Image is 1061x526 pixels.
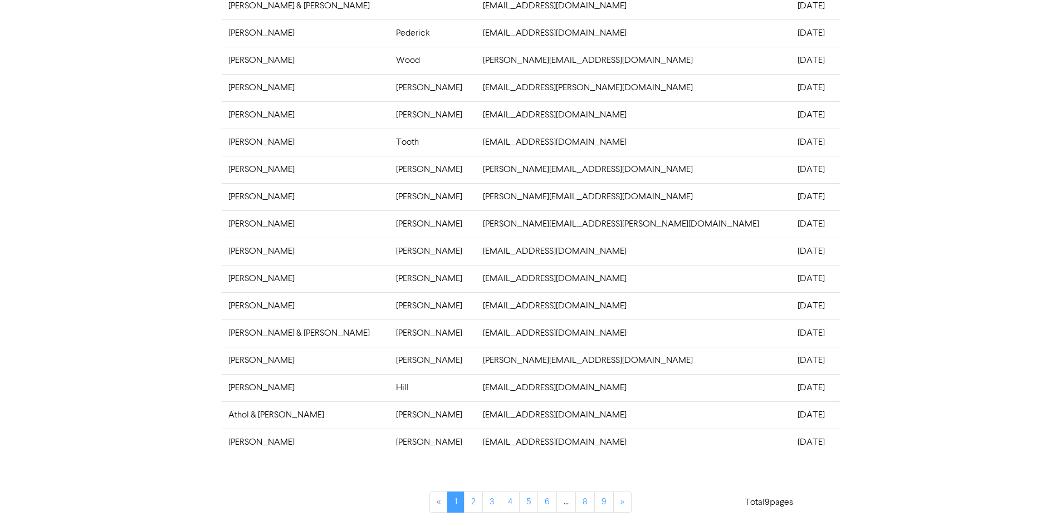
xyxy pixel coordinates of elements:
[791,347,840,374] td: [DATE]
[389,19,476,47] td: Pederick
[389,238,476,265] td: [PERSON_NAME]
[476,19,791,47] td: [EMAIL_ADDRESS][DOMAIN_NAME]
[476,101,791,129] td: [EMAIL_ADDRESS][DOMAIN_NAME]
[791,265,840,292] td: [DATE]
[222,47,390,74] td: [PERSON_NAME]
[791,319,840,347] td: [DATE]
[476,183,791,210] td: [PERSON_NAME][EMAIL_ADDRESS][DOMAIN_NAME]
[389,183,476,210] td: [PERSON_NAME]
[476,292,791,319] td: [EMAIL_ADDRESS][DOMAIN_NAME]
[389,401,476,429] td: [PERSON_NAME]
[613,491,632,513] a: »
[791,129,840,156] td: [DATE]
[222,19,390,47] td: [PERSON_NAME]
[482,491,501,513] a: Page 3
[389,101,476,129] td: [PERSON_NAME]
[791,210,840,238] td: [DATE]
[791,156,840,183] td: [DATE]
[791,374,840,401] td: [DATE]
[447,491,465,513] a: Page 1 is your current page
[222,210,390,238] td: [PERSON_NAME]
[389,292,476,319] td: [PERSON_NAME]
[222,265,390,292] td: [PERSON_NAME]
[222,129,390,156] td: [PERSON_NAME]
[791,47,840,74] td: [DATE]
[222,292,390,319] td: [PERSON_NAME]
[476,238,791,265] td: [EMAIL_ADDRESS][DOMAIN_NAME]
[389,129,476,156] td: Tooth
[791,238,840,265] td: [DATE]
[791,101,840,129] td: [DATE]
[389,74,476,101] td: [PERSON_NAME]
[222,156,390,183] td: [PERSON_NAME]
[791,429,840,456] td: [DATE]
[389,210,476,238] td: [PERSON_NAME]
[222,74,390,101] td: [PERSON_NAME]
[222,238,390,265] td: [PERSON_NAME]
[222,183,390,210] td: [PERSON_NAME]
[791,183,840,210] td: [DATE]
[476,374,791,401] td: [EMAIL_ADDRESS][DOMAIN_NAME]
[476,319,791,347] td: [EMAIL_ADDRESS][DOMAIN_NAME]
[222,374,390,401] td: [PERSON_NAME]
[464,491,483,513] a: Page 2
[222,429,390,456] td: [PERSON_NAME]
[476,347,791,374] td: [PERSON_NAME][EMAIL_ADDRESS][DOMAIN_NAME]
[791,292,840,319] td: [DATE]
[476,210,791,238] td: [PERSON_NAME][EMAIL_ADDRESS][PERSON_NAME][DOMAIN_NAME]
[389,156,476,183] td: [PERSON_NAME]
[476,129,791,156] td: [EMAIL_ADDRESS][DOMAIN_NAME]
[476,429,791,456] td: [EMAIL_ADDRESS][DOMAIN_NAME]
[476,47,791,74] td: [PERSON_NAME][EMAIL_ADDRESS][DOMAIN_NAME]
[791,74,840,101] td: [DATE]
[519,491,538,513] a: Page 5
[389,429,476,456] td: [PERSON_NAME]
[222,319,390,347] td: [PERSON_NAME] & [PERSON_NAME]
[389,265,476,292] td: [PERSON_NAME]
[791,19,840,47] td: [DATE]
[537,491,557,513] a: Page 6
[476,401,791,429] td: [EMAIL_ADDRESS][DOMAIN_NAME]
[501,491,520,513] a: Page 4
[476,74,791,101] td: [EMAIL_ADDRESS][PERSON_NAME][DOMAIN_NAME]
[791,401,840,429] td: [DATE]
[222,101,390,129] td: [PERSON_NAME]
[575,491,595,513] a: Page 8
[476,156,791,183] td: [PERSON_NAME][EMAIL_ADDRESS][DOMAIN_NAME]
[476,265,791,292] td: [EMAIL_ADDRESS][DOMAIN_NAME]
[389,47,476,74] td: Wood
[745,496,793,509] p: Total 9 pages
[389,319,476,347] td: [PERSON_NAME]
[389,374,476,401] td: Hill
[222,401,390,429] td: Athol & [PERSON_NAME]
[594,491,614,513] a: Page 9
[389,347,476,374] td: [PERSON_NAME]
[222,347,390,374] td: [PERSON_NAME]
[1005,473,1061,526] iframe: Chat Widget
